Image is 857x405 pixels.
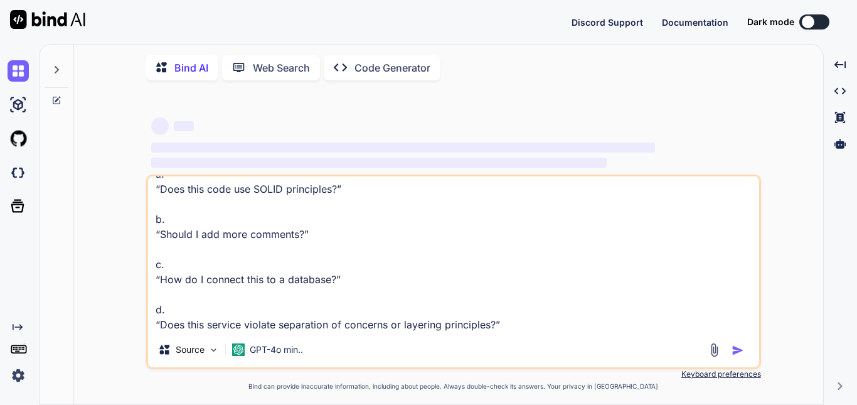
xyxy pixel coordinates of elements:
img: ai-studio [8,94,29,116]
span: ‌ [151,117,169,135]
span: ‌ [151,143,655,153]
p: GPT-4o min.. [250,343,303,356]
textarea: What is a good prompt to identify architectural issues in code? a. “Does this code use SOLID prin... [148,176,759,332]
img: Bind AI [10,10,85,29]
p: Keyboard preferences [146,369,761,379]
p: Web Search [253,60,310,75]
span: Discord Support [572,17,643,28]
p: Bind can provide inaccurate information, including about people. Always double-check its answers.... [146,382,761,391]
span: ‌ [151,158,607,168]
span: Dark mode [747,16,794,28]
img: settings [8,365,29,386]
img: GPT-4o mini [232,343,245,356]
span: Documentation [662,17,728,28]
img: attachment [707,343,721,357]
img: icon [732,344,744,357]
img: chat [8,60,29,82]
button: Discord Support [572,16,643,29]
img: Pick Models [208,345,219,355]
span: ‌ [174,121,194,131]
p: Bind AI [174,60,208,75]
button: Documentation [662,16,728,29]
img: githubLight [8,128,29,149]
p: Code Generator [354,60,430,75]
p: Source [176,343,205,356]
img: darkCloudIdeIcon [8,162,29,183]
